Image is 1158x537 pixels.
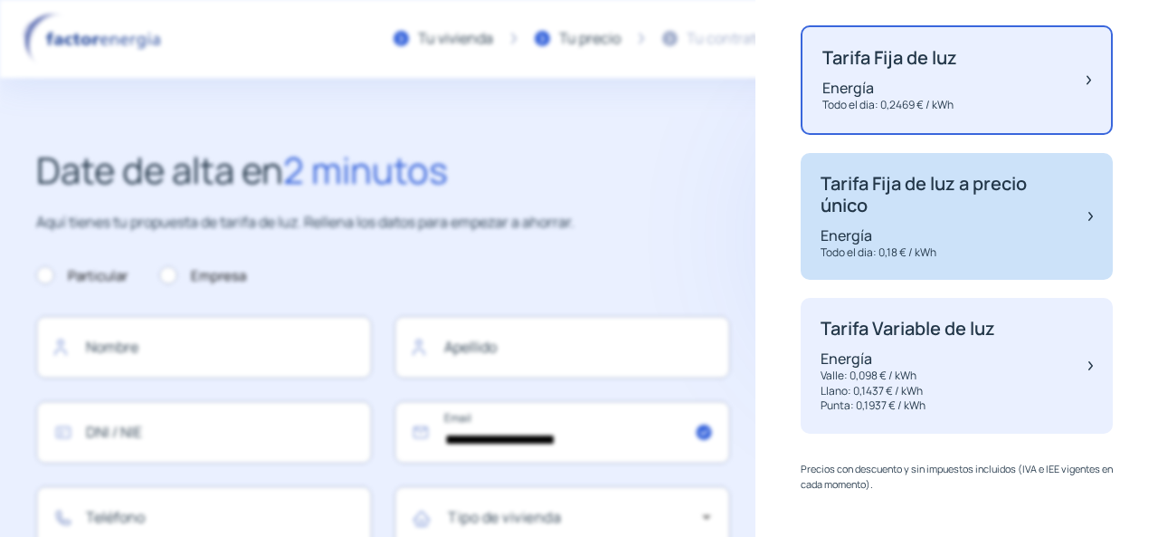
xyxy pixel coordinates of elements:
[821,173,1070,216] p: Tarifa Fija de luz a precio único
[18,13,172,65] img: logo factor
[822,78,957,98] p: Energía
[821,398,995,414] p: Punta: 0,1937 € / kWh
[559,27,621,51] div: Tu precio
[821,318,995,340] p: Tarifa Variable de luz
[283,145,448,195] span: 2 minutos
[448,507,561,527] mat-label: Tipo de vivienda
[418,27,493,51] div: Tu vivienda
[36,211,730,235] p: Aquí tienes tu propuesta de tarifa de luz. Rellena los datos para empezar a ahorrar.
[821,384,995,399] p: Llano: 0,1437 € / kWh
[821,349,995,369] p: Energía
[159,265,246,287] label: Empresa
[821,369,995,384] p: Valle: 0,098 € / kWh
[821,245,1070,261] p: Todo el dia: 0,18 € / kWh
[801,461,1113,493] p: Precios con descuento y sin impuestos incluidos (IVA e IEE vigentes en cada momento).
[822,47,957,69] p: Tarifa Fija de luz
[687,27,764,51] div: Tu contrato
[821,225,1070,245] p: Energía
[36,265,128,287] label: Particular
[36,141,730,199] h2: Date de alta en
[822,98,957,113] p: Todo el dia: 0,2469 € / kWh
